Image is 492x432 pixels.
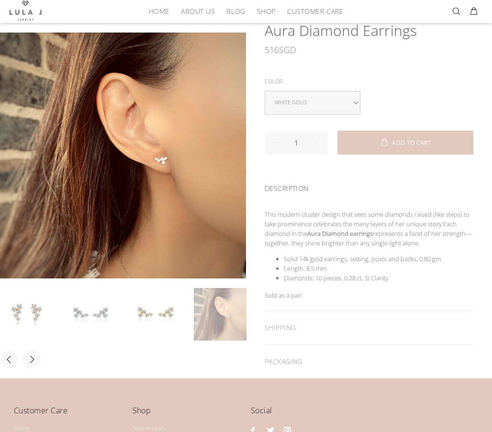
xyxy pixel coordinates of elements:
p: Sold as a pair. [265,290,473,300]
div: DESCRIPTION [265,172,473,202]
span: Customer Care [287,8,343,15]
button: Next [22,350,41,368]
div: Color: [265,75,473,88]
span: Blog [226,8,245,15]
h4: Customer Care [14,404,123,424]
div: SGD [265,40,473,59]
li: Solid 14k gold earrings, setting, posts and backs, 0.80 gm [284,254,473,264]
span: Shop [257,8,276,15]
div: PACKAGING [265,345,473,378]
a: Blog [221,4,251,19]
span: ADD TO CART [392,140,431,146]
div: SHIPPING [265,311,473,344]
span: HOME [149,8,169,15]
h1: Aura Diamond earrings [265,21,473,40]
span: About Us [181,8,215,15]
a: Shop [251,4,281,19]
li: Diamonds: 10 pieces, 0.28 ct, SI Clarity. [284,273,473,283]
p: This modern cluster design that sees some diamonds raised (like steps) to take prominence celebra... [265,210,473,248]
h4: Shop [133,404,242,424]
h4: Social [251,404,478,424]
strong: Aura Diamond earrings [307,229,373,238]
a: About Us [175,4,221,19]
span: 516 [265,40,279,59]
button: ADD TO CART [337,131,473,155]
a: HOME [143,4,175,19]
a: Customer Care [281,4,343,19]
li: Length: 8.5 mm [284,264,473,273]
